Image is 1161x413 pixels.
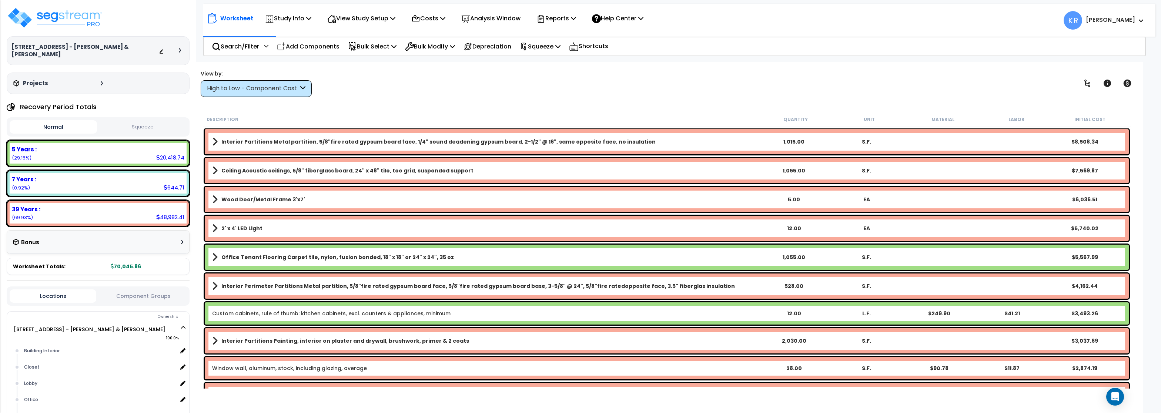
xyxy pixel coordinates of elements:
b: [PERSON_NAME] [1086,16,1135,24]
div: 2,030.00 [758,337,830,345]
button: Component Groups [100,292,187,300]
b: Ceiling Acoustic ceilings, 5/8" fiberglass board, 24" x 48" tile, tee grid, suspended support [221,167,474,174]
small: 69.92905790577773% [12,214,33,221]
p: Search/Filter [212,41,259,51]
span: Worksheet Totals: [13,263,66,270]
div: $7,569.87 [1048,167,1121,174]
div: S.F. [830,167,903,174]
div: View by: [201,70,312,77]
b: Wood Door/Metal Frame 3'x7' [221,196,305,203]
b: Interior Perimeter Partitions Metal partition, 5/8"fire rated gypsum board face, 5/8"fire rated g... [221,282,735,290]
b: 5 Years : [12,145,37,153]
p: Help Center [592,13,643,23]
p: Bulk Select [348,41,397,51]
img: logo_pro_r.png [7,7,103,29]
div: S.F. [830,138,903,145]
div: $3,493.26 [1048,310,1121,317]
div: Add Components [273,38,344,55]
small: Material [931,117,954,122]
div: 12.00 [758,225,830,232]
div: 12.00 [758,310,830,317]
p: Study Info [265,13,311,23]
small: Description [207,117,238,122]
h4: Recovery Period Totals [20,103,97,111]
p: View Study Setup [327,13,395,23]
h3: [STREET_ADDRESS] - [PERSON_NAME] & [PERSON_NAME] [11,43,159,58]
div: EA [830,196,903,203]
small: Labor [1008,117,1024,122]
small: Unit [864,117,875,122]
a: Assembly Title [212,281,757,291]
div: 5.00 [758,196,830,203]
div: Closet [22,363,177,372]
div: Shortcuts [565,37,612,56]
h3: Projects [23,80,48,87]
b: 7 Years : [12,175,36,183]
small: Initial Cost [1074,117,1105,122]
button: Locations [10,289,96,303]
div: Open Intercom Messenger [1106,388,1124,406]
b: 39 Years : [12,205,40,213]
div: 1,055.00 [758,167,830,174]
a: Assembly Title [212,137,757,147]
div: Office [22,395,177,404]
div: 48,982.41 [156,213,184,221]
div: Depreciation [459,38,515,55]
div: 1,055.00 [758,253,830,261]
div: Building Interior [22,346,177,355]
div: High to Low - Component Cost [207,84,298,93]
div: 20,418.74 [156,154,184,161]
div: 644.71 [164,184,184,191]
b: Office Tenant Flooring Carpet tile, nylon, fusion bonded, 18" x 18" or 24" x 24", 35 oz [221,253,454,261]
small: 0.9204112848353921% [12,185,30,191]
div: $249.90 [903,310,976,317]
div: $6,036.51 [1048,196,1121,203]
p: Costs [411,13,445,23]
div: S.F. [830,253,903,261]
b: Interior Partitions Painting, interior on plaster and drywall, brushwork, primer & 2 coats [221,337,469,345]
small: Quantity [783,117,808,122]
div: $11.87 [976,365,1048,372]
div: S.F. [830,365,903,372]
div: 1,015.00 [758,138,830,145]
a: Assembly Title [212,223,757,234]
div: $5,740.02 [1048,225,1121,232]
div: EA [830,225,903,232]
a: [STREET_ADDRESS] - [PERSON_NAME] & [PERSON_NAME] 100.0% [14,326,165,333]
p: Shortcuts [569,41,608,52]
div: S.F. [830,282,903,290]
div: $5,567.99 [1048,253,1121,261]
p: Reports [536,13,576,23]
div: Ownership [22,312,189,321]
span: KR [1064,11,1082,30]
button: Normal [10,120,97,134]
a: Assembly Title [212,194,757,205]
a: Assembly Title [212,252,757,262]
h3: Bonus [21,239,39,246]
a: Assembly Title [212,165,757,176]
div: $8,508.34 [1048,138,1121,145]
div: 28.00 [758,365,830,372]
div: $90.78 [903,365,976,372]
div: L.F. [830,310,903,317]
p: Analysis Window [461,13,521,23]
b: Interior Partitions Metal partition, 5/8"fire rated gypsum board face, 1/4" sound deadening gypsu... [221,138,656,145]
p: Worksheet [220,13,253,23]
b: 70,045.86 [111,263,141,270]
div: $4,162.44 [1048,282,1121,290]
p: Squeeze [520,41,561,51]
div: Lobby [22,379,177,388]
a: Individual Item [212,310,451,317]
span: 100.0% [166,334,185,343]
p: Depreciation [464,41,511,51]
a: Assembly Title [212,336,757,346]
div: 528.00 [758,282,830,290]
div: $2,874.19 [1048,365,1121,372]
p: Bulk Modify [405,41,455,51]
div: $3,037.69 [1048,337,1121,345]
p: Add Components [277,41,339,51]
small: 29.15053080938688% [12,155,31,161]
div: $41.21 [976,310,1048,317]
a: Individual Item [212,365,367,372]
button: Squeeze [99,121,186,134]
